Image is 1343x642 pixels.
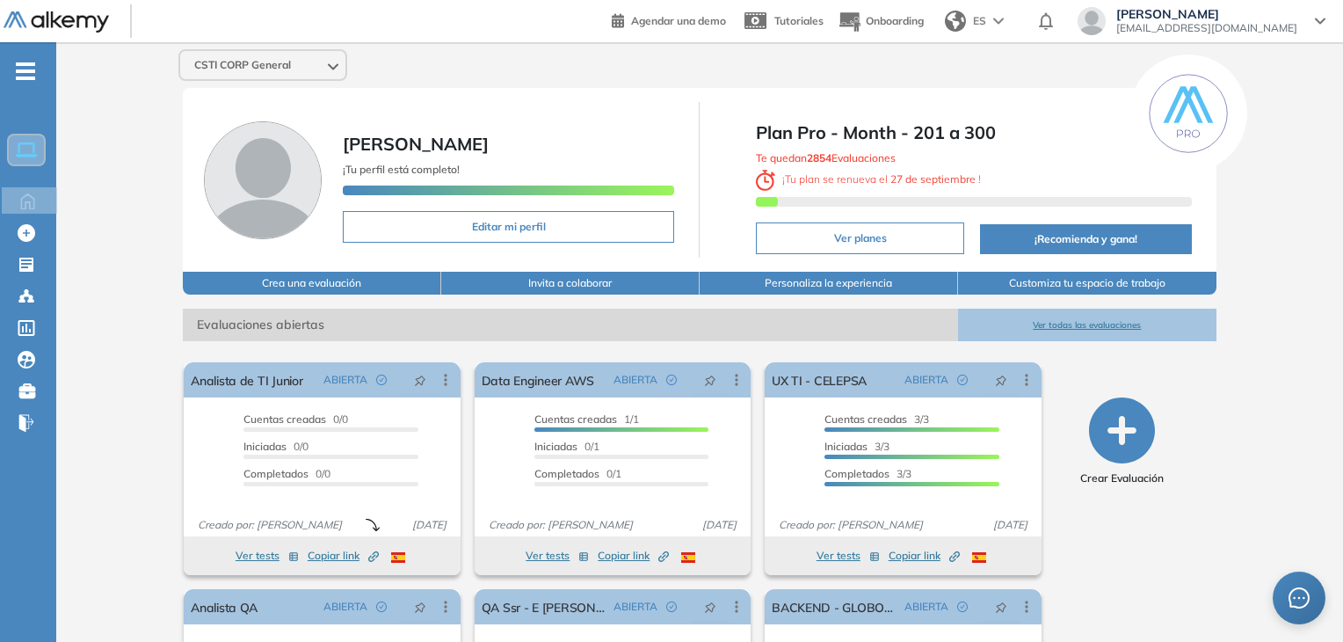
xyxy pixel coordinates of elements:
[441,272,700,295] button: Invita a colaborar
[980,224,1191,254] button: ¡Recomienda y gana!
[613,599,657,615] span: ABIERTA
[243,440,309,453] span: 0/0
[534,412,639,426] span: 1/1
[691,593,730,621] button: pushpin
[995,600,1007,614] span: pushpin
[756,172,981,186] span: ¡ Tu plan se renueva el !
[1289,587,1310,609] span: message
[243,412,348,426] span: 0/0
[191,517,349,533] span: Creado por: [PERSON_NAME]
[824,412,907,426] span: Cuentas creadas
[957,375,968,385] span: check-circle
[1080,471,1164,486] span: Crear Evaluación
[695,517,744,533] span: [DATE]
[824,467,911,480] span: 3/3
[401,593,439,621] button: pushpin
[243,467,309,480] span: Completados
[756,120,1191,146] span: Plan Pro - Month - 201 a 300
[401,366,439,394] button: pushpin
[957,602,968,612] span: check-circle
[772,589,897,624] a: BACKEND - GLOBOKAS
[613,372,657,388] span: ABIERTA
[482,589,606,624] a: QA Ssr - E [PERSON_NAME]
[204,121,322,239] img: Foto de perfil
[1080,398,1164,486] button: Crear Evaluación
[995,373,1007,387] span: pushpin
[482,362,594,398] a: Data Engineer AWS
[888,172,978,186] b: 27 de septiembre
[824,412,929,426] span: 3/3
[534,467,621,480] span: 0/1
[772,362,867,398] a: UX TI - CELEPSA
[824,467,889,480] span: Completados
[1116,7,1297,21] span: [PERSON_NAME]
[414,600,426,614] span: pushpin
[904,599,948,615] span: ABIERTA
[904,372,948,388] span: ABIERTA
[376,375,387,385] span: check-circle
[1116,21,1297,35] span: [EMAIL_ADDRESS][DOMAIN_NAME]
[391,552,405,563] img: ESP
[343,133,489,155] span: [PERSON_NAME]
[343,211,674,243] button: Editar mi perfil
[534,467,599,480] span: Completados
[243,412,326,426] span: Cuentas creadas
[756,170,775,191] img: clock-svg
[16,69,35,73] i: -
[236,545,299,566] button: Ver tests
[889,545,960,566] button: Copiar link
[889,548,960,564] span: Copiar link
[343,163,460,176] span: ¡Tu perfil está completo!
[700,272,958,295] button: Personaliza la experiencia
[982,366,1020,394] button: pushpin
[534,440,599,453] span: 0/1
[817,545,880,566] button: Ver tests
[772,517,930,533] span: Creado por: [PERSON_NAME]
[323,372,367,388] span: ABIERTA
[526,545,589,566] button: Ver tests
[534,440,577,453] span: Iniciadas
[183,272,441,295] button: Crea una evaluación
[612,9,726,30] a: Agendar una demo
[756,223,964,254] button: Ver planes
[183,309,958,341] span: Evaluaciones abiertas
[704,600,716,614] span: pushpin
[866,14,924,27] span: Onboarding
[243,467,330,480] span: 0/0
[376,602,387,612] span: check-circle
[482,517,640,533] span: Creado por: [PERSON_NAME]
[405,517,454,533] span: [DATE]
[308,548,379,564] span: Copiar link
[308,545,379,566] button: Copiar link
[986,517,1034,533] span: [DATE]
[824,440,868,453] span: Iniciadas
[631,14,726,27] span: Agendar una demo
[194,58,291,72] span: CSTI CORP General
[958,309,1216,341] button: Ver todas las evaluaciones
[945,11,966,32] img: world
[191,589,258,624] a: Analista QA
[323,599,367,615] span: ABIERTA
[681,552,695,563] img: ESP
[191,362,302,398] a: Analista de TI Junior
[993,18,1004,25] img: arrow
[4,11,109,33] img: Logo
[824,440,889,453] span: 3/3
[704,373,716,387] span: pushpin
[666,602,677,612] span: check-circle
[838,3,924,40] button: Onboarding
[982,593,1020,621] button: pushpin
[598,545,669,566] button: Copiar link
[666,375,677,385] span: check-circle
[534,412,617,426] span: Cuentas creadas
[774,14,824,27] span: Tutoriales
[972,552,986,563] img: ESP
[958,272,1216,295] button: Customiza tu espacio de trabajo
[691,366,730,394] button: pushpin
[414,373,426,387] span: pushpin
[756,151,896,164] span: Te quedan Evaluaciones
[243,440,287,453] span: Iniciadas
[973,13,986,29] span: ES
[598,548,669,564] span: Copiar link
[807,151,831,164] b: 2854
